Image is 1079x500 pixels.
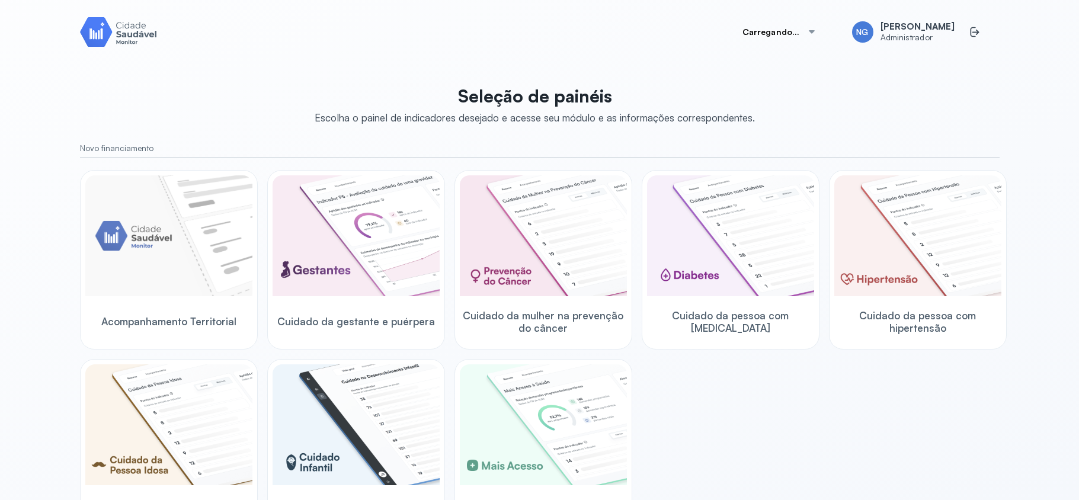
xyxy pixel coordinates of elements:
[856,27,868,37] span: NG
[315,85,755,107] p: Seleção de painéis
[273,175,440,296] img: pregnants.png
[460,175,627,296] img: woman-cancer-prevention-care.png
[834,175,1001,296] img: hypertension.png
[277,315,435,328] span: Cuidado da gestante e puérpera
[728,20,831,44] button: Carregando...
[460,309,627,335] span: Cuidado da mulher na prevenção do câncer
[460,364,627,485] img: healthcare-greater-access.png
[881,33,955,43] span: Administrador
[80,143,1000,153] small: Novo financiamento
[85,175,252,296] img: placeholder-module-ilustration.png
[647,175,814,296] img: diabetics.png
[834,309,1001,335] span: Cuidado da pessoa com hipertensão
[101,315,236,328] span: Acompanhamento Territorial
[80,15,157,49] img: Logotipo do produto Monitor
[647,309,814,335] span: Cuidado da pessoa com [MEDICAL_DATA]
[315,111,755,124] div: Escolha o painel de indicadores desejado e acesse seu módulo e as informações correspondentes.
[273,364,440,485] img: child-development.png
[85,364,252,485] img: elderly.png
[881,21,955,33] span: [PERSON_NAME]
